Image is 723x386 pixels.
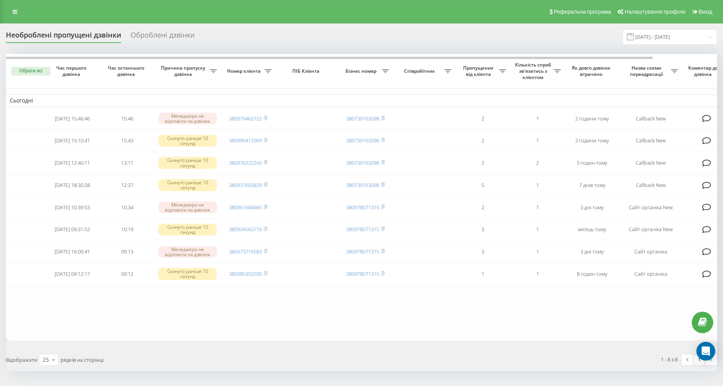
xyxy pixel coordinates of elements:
td: 5 [455,175,510,196]
td: 1 [455,264,510,284]
a: 380978071315 [346,248,379,255]
div: Open Intercom Messenger [696,342,715,361]
span: Співробітник [397,68,444,74]
td: 1 [510,241,565,262]
span: Відображати [6,356,37,363]
td: [DATE] 18:30:28 [45,175,100,196]
td: [DATE] 09:31:52 [45,219,100,240]
a: 380985350290 [229,270,262,277]
td: 1 [510,219,565,240]
td: 2 [455,197,510,218]
div: Менеджери не відповіли на дзвінок [158,113,217,124]
a: 380990412969 [229,137,262,144]
td: Callback New [619,130,682,151]
td: [DATE] 15:10:41 [45,130,100,151]
td: 15:43 [100,130,154,151]
span: рядків на сторінці [61,356,104,363]
div: 1 - 8 з 8 [661,355,678,363]
td: 3 [455,241,510,262]
div: Менеджери не відповіли на дзвінок [158,201,217,213]
span: Бізнес номер [342,68,382,74]
td: Callback New [619,108,682,129]
span: Реферальна програма [554,9,611,15]
td: 1 [510,197,565,218]
td: 10:34 [100,197,154,218]
td: [DATE] 12:40:11 [45,153,100,173]
a: 1 [693,354,705,365]
div: Скинуто раніше 10 секунд [158,179,217,191]
td: [DATE] 10:39:53 [45,197,100,218]
td: 2 години тому [565,130,619,151]
td: 09:13 [100,241,154,262]
span: Налаштування профілю [625,9,685,15]
div: Оброблені дзвінки [131,31,195,43]
td: 3 [455,219,510,240]
td: 2 [455,153,510,173]
div: Скинуто раніше 10 секунд [158,224,217,235]
td: [DATE] 15:46:46 [45,108,100,129]
span: Час першого дзвінка [51,65,93,77]
a: 380976222242 [229,159,262,166]
td: 5 годин тому [565,153,619,173]
a: 380673716583 [229,248,262,255]
a: 380978071315 [346,226,379,233]
td: Сайт органіка New [619,197,682,218]
a: 380934563716 [229,226,262,233]
div: 25 [43,356,49,364]
a: 380937605829 [229,181,262,189]
a: 380979462722 [229,115,262,122]
a: 380739163098 [346,115,379,122]
td: 7 днів тому [565,175,619,196]
div: Скинуто раніше 10 секунд [158,135,217,147]
td: 8 годин тому [565,264,619,284]
a: 380739163098 [346,181,379,189]
td: місяць тому [565,219,619,240]
span: Причина пропуску дзвінка [158,65,210,77]
td: [DATE] 16:00:41 [45,241,100,262]
a: 380739163098 [346,159,379,166]
td: 10:19 [100,219,154,240]
td: 1 [510,130,565,151]
a: 380978071315 [346,204,379,211]
td: 15:46 [100,108,154,129]
span: Час останнього дзвінка [106,65,148,77]
td: 1 [510,264,565,284]
td: Сайт органіка New [619,219,682,240]
a: 380739163098 [346,137,379,144]
td: 13:11 [100,153,154,173]
span: ПІБ Клієнта [282,68,331,74]
td: 1 [510,175,565,196]
a: 380978071315 [346,270,379,277]
span: Вихід [699,9,712,15]
td: 3 дні тому [565,241,619,262]
td: Callback New [619,175,682,196]
td: 2 [455,130,510,151]
td: 12:37 [100,175,154,196]
span: Назва схеми переадресації [623,65,671,77]
span: Номер клієнта [225,68,265,74]
td: 3 дні тому [565,197,619,218]
td: Сайт органіка [619,241,682,262]
td: Сайт органіка [619,264,682,284]
div: Менеджери не відповіли на дзвінок [158,246,217,258]
span: Коментар до дзвінка [686,65,722,77]
div: Необроблені пропущені дзвінки [6,31,121,43]
td: Callback New [619,153,682,173]
div: Скинуто раніше 10 секунд [158,157,217,169]
span: Як довго дзвінок втрачено [571,65,613,77]
span: Пропущених від клієнта [459,65,499,77]
button: Обрати всі [11,67,50,75]
div: Скинуто раніше 10 секунд [158,268,217,280]
td: [DATE] 09:12:17 [45,264,100,284]
td: 1 [510,108,565,129]
td: 2 [510,153,565,173]
span: Кількість спроб зв'язатись з клієнтом [514,62,554,80]
td: 09:12 [100,264,154,284]
td: 2 [455,108,510,129]
a: 380951684665 [229,204,262,211]
td: 2 години тому [565,108,619,129]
